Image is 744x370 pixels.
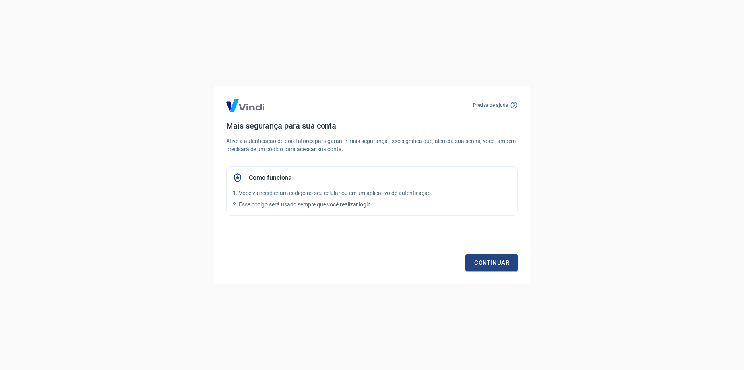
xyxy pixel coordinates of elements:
p: Ative a autenticação de dois fatores para garantir mais segurança. Isso significa que, além da su... [226,137,518,154]
p: 2. Esse código será usado sempre que você realizar login. [233,200,511,209]
p: Precisa de ajuda [473,102,508,109]
p: 1. Você vai receber um código no seu celular ou em um aplicativo de autenticação. [233,189,511,197]
h4: Mais segurança para sua conta [226,121,518,131]
a: Continuar [465,254,518,271]
h5: Como funciona [249,174,292,182]
img: Logo Vind [226,99,264,112]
